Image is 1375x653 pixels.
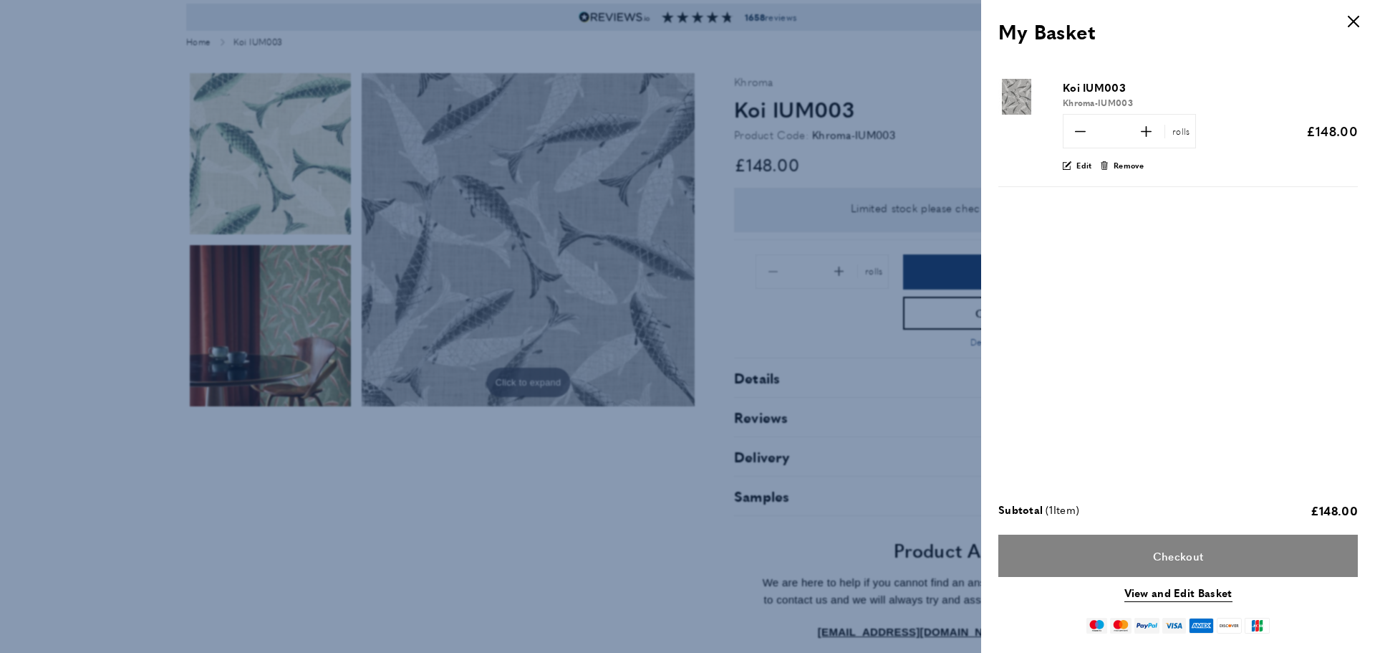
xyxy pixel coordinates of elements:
span: Edit [1076,159,1091,172]
a: View and Edit Basket [1124,584,1232,602]
a: Edit product "Koi IUM003" [1063,159,1092,172]
span: Remove [1114,159,1144,172]
img: discover [1217,618,1242,634]
span: Khroma-IUM003 [1063,96,1133,109]
img: american-express [1189,618,1214,634]
span: £148.00 [1306,122,1358,140]
span: Koi IUM003 [1063,79,1126,96]
span: rolls [1172,125,1190,138]
img: jcb [1245,618,1270,634]
img: maestro [1086,618,1107,634]
span: £148.00 [1311,502,1358,519]
span: Subtotal [998,501,1043,520]
button: Close panel [1339,7,1368,36]
img: visa [1162,618,1186,634]
img: mastercard [1110,618,1131,634]
span: ( Item) [1046,501,1079,520]
img: paypal [1134,618,1159,634]
span: 1 [1049,502,1053,517]
a: Product "Koi IUM003" [998,79,1052,119]
h3: My Basket [998,17,1358,45]
a: Checkout [998,535,1358,577]
button: Remove product "Koi IUM003" from cart [1100,159,1144,172]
